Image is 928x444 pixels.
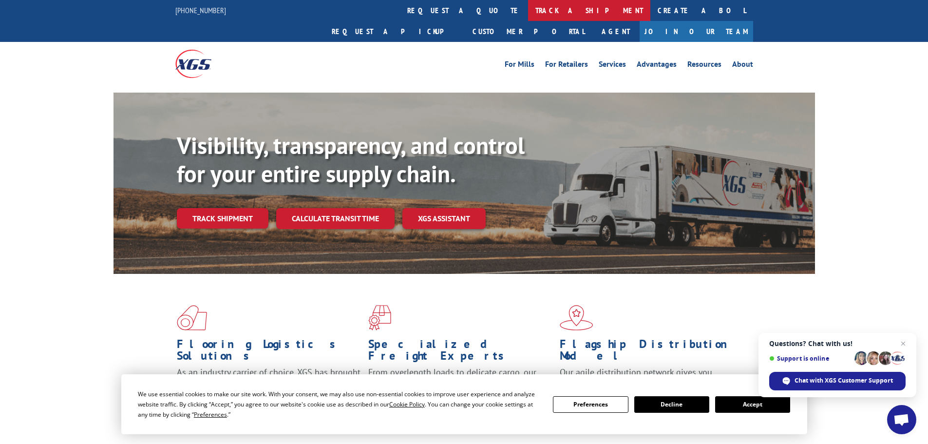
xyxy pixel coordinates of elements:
img: xgs-icon-total-supply-chain-intelligence-red [177,305,207,330]
span: As an industry carrier of choice, XGS has brought innovation and dedication to flooring logistics... [177,367,360,401]
a: About [732,60,753,71]
a: Track shipment [177,208,268,229]
span: Questions? Chat with us! [769,340,906,347]
a: Resources [687,60,721,71]
button: Preferences [553,396,628,413]
img: xgs-icon-flagship-distribution-model-red [560,305,593,330]
span: Our agile distribution network gives you nationwide inventory management on demand. [560,367,739,389]
span: Cookie Policy [389,400,425,408]
div: Chat with XGS Customer Support [769,372,906,390]
span: Close chat [897,338,909,349]
span: Preferences [194,410,227,419]
h1: Flooring Logistics Solutions [177,338,361,367]
a: Agent [592,21,640,42]
a: For Retailers [545,60,588,71]
a: [PHONE_NUMBER] [175,5,226,15]
div: We use essential cookies to make our site work. With your consent, we may also use non-essential ... [138,389,541,420]
a: Advantages [637,60,677,71]
a: Join Our Team [640,21,753,42]
a: Calculate transit time [276,208,395,229]
a: Services [599,60,626,71]
div: Cookie Consent Prompt [121,374,807,434]
div: Open chat [887,405,916,434]
button: Decline [634,396,709,413]
b: Visibility, transparency, and control for your entire supply chain. [177,130,525,189]
img: xgs-icon-focused-on-flooring-red [368,305,391,330]
p: From overlength loads to delicate cargo, our experienced staff knows the best way to move your fr... [368,367,552,410]
a: For Mills [505,60,534,71]
a: Request a pickup [324,21,465,42]
h1: Specialized Freight Experts [368,338,552,367]
a: Customer Portal [465,21,592,42]
span: Chat with XGS Customer Support [795,376,893,385]
span: Support is online [769,355,851,362]
button: Accept [715,396,790,413]
a: XGS ASSISTANT [402,208,486,229]
h1: Flagship Distribution Model [560,338,744,367]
